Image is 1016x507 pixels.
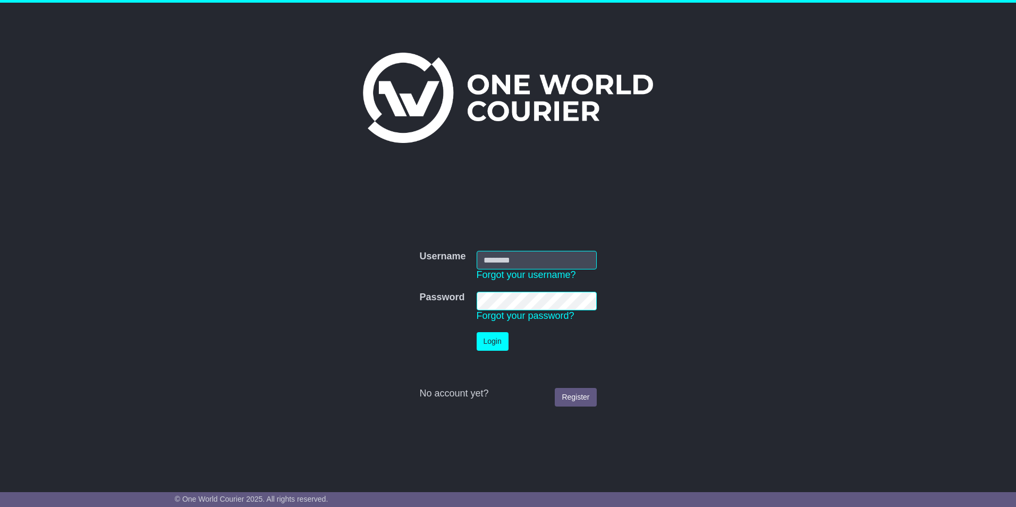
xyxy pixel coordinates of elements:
a: Forgot your username? [477,269,576,280]
button: Login [477,332,509,351]
a: Register [555,388,596,407]
div: No account yet? [419,388,596,400]
label: Username [419,251,465,263]
label: Password [419,292,464,303]
img: One World [363,53,653,143]
span: © One World Courier 2025. All rights reserved. [175,495,328,503]
a: Forgot your password? [477,310,574,321]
